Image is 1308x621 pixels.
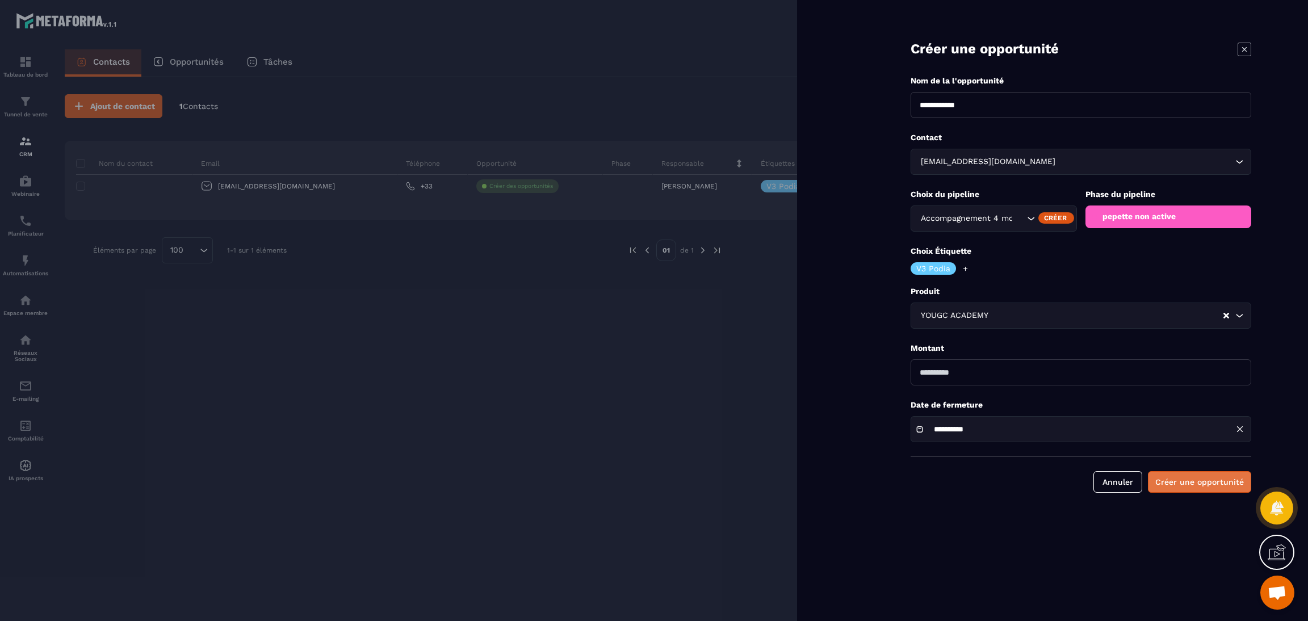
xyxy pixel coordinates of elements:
button: Créer une opportunité [1148,471,1251,493]
input: Search for option [1013,212,1024,225]
p: Contact [911,132,1251,143]
p: Date de fermeture [911,400,1251,410]
button: Annuler [1093,471,1142,493]
div: Créer [1038,212,1074,224]
p: Montant [911,343,1251,354]
button: Clear Selected [1223,312,1229,320]
input: Search for option [991,309,1222,322]
a: Ouvrir le chat [1260,576,1294,610]
p: Produit [911,286,1251,297]
p: Phase du pipeline [1085,189,1252,200]
div: Search for option [911,205,1077,232]
p: Choix Étiquette [911,246,1251,257]
p: Choix du pipeline [911,189,1077,200]
span: YOUGC ACADEMY [918,309,991,322]
div: Search for option [911,149,1251,175]
span: [EMAIL_ADDRESS][DOMAIN_NAME] [918,156,1058,168]
div: Search for option [911,303,1251,329]
p: Nom de la l'opportunité [911,75,1251,86]
span: Accompagnement 4 mois [918,212,1013,225]
p: V3 Podia [916,265,950,272]
input: Search for option [1058,156,1232,168]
